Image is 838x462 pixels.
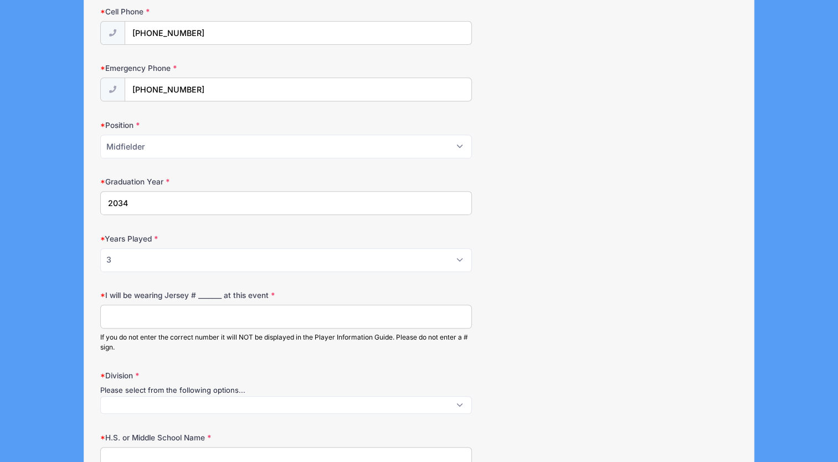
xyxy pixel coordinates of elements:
[100,233,312,244] label: Years Played
[100,432,312,443] label: H.S. or Middle School Name
[100,370,312,381] label: Division
[100,332,472,352] div: If you do not enter the correct number it will NOT be displayed in the Player Information Guide. ...
[125,78,472,101] input: (xxx) xxx-xxxx
[100,120,312,131] label: Position
[106,402,112,412] textarea: Search
[100,63,312,74] label: Emergency Phone
[125,21,472,45] input: (xxx) xxx-xxxx
[100,176,312,187] label: Graduation Year
[100,290,312,301] label: I will be wearing Jersey # _______ at this event
[100,6,312,17] label: Cell Phone
[100,385,472,396] div: Please select from the following options...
